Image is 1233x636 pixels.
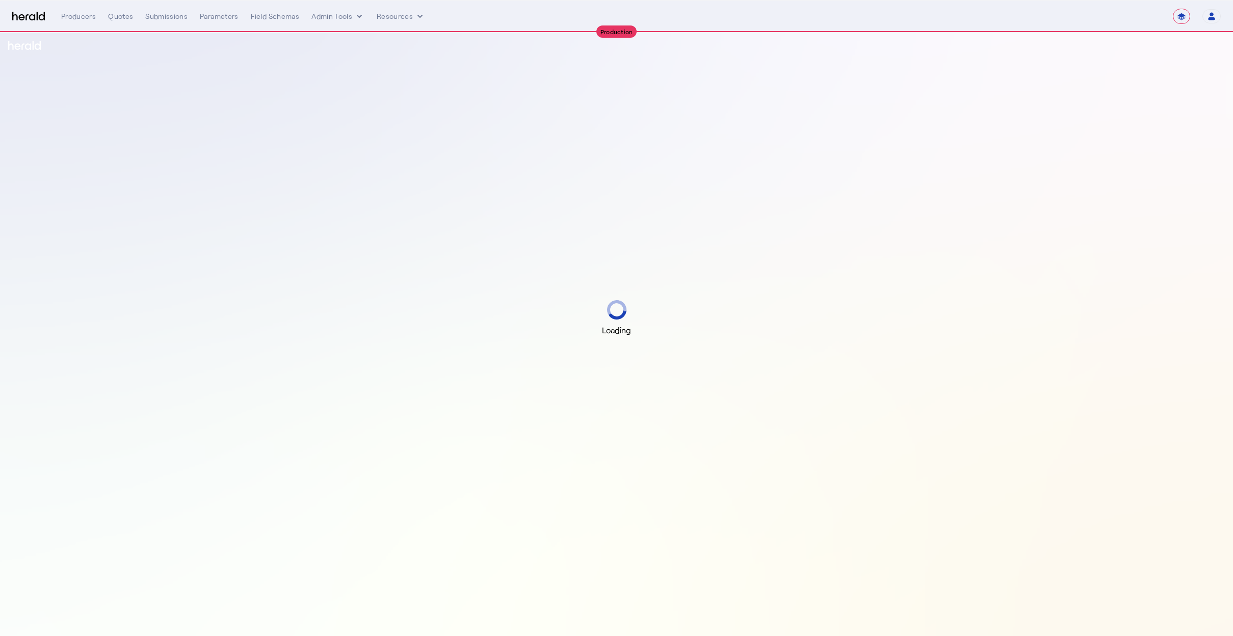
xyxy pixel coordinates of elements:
[200,11,239,21] div: Parameters
[145,11,188,21] div: Submissions
[377,11,425,21] button: Resources dropdown menu
[251,11,300,21] div: Field Schemas
[12,12,45,21] img: Herald Logo
[311,11,364,21] button: internal dropdown menu
[596,25,637,38] div: Production
[61,11,96,21] div: Producers
[108,11,133,21] div: Quotes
